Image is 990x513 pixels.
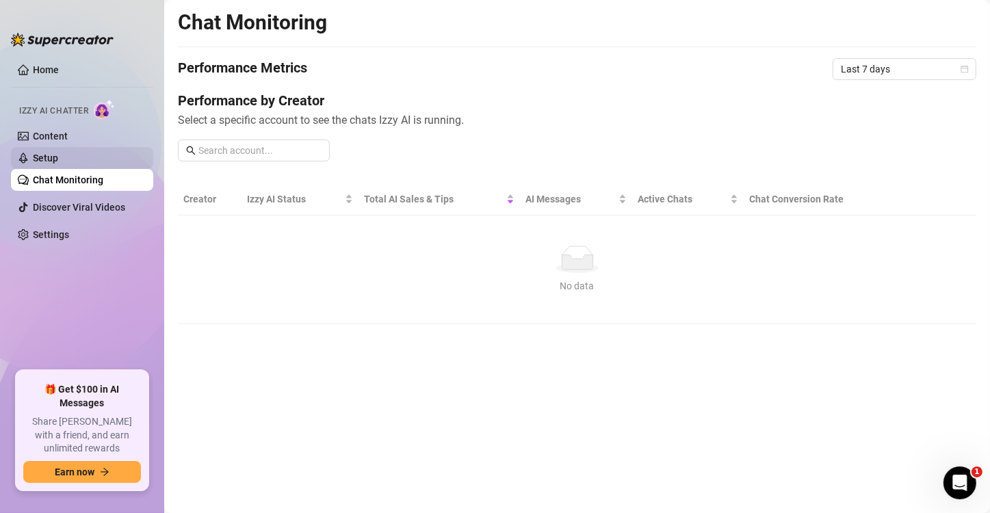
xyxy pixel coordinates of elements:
th: Izzy AI Status [242,183,359,215]
span: Last 7 days [841,59,968,79]
span: Izzy AI Status [247,192,342,207]
span: 1 [972,466,982,477]
h2: Chat Monitoring [178,10,327,36]
span: Active Chats [638,192,727,207]
img: logo-BBDzfeDw.svg [11,33,114,47]
a: Home [33,64,59,75]
th: Active Chats [632,183,743,215]
span: Izzy AI Chatter [19,105,88,118]
h4: Performance by Creator [178,91,976,110]
img: AI Chatter [94,99,115,119]
h4: Performance Metrics [178,58,307,80]
th: Total AI Sales & Tips [359,183,520,215]
span: Select a specific account to see the chats Izzy AI is running. [178,111,976,129]
span: 🎁 Get $100 in AI Messages [23,383,141,410]
div: No data [189,278,965,293]
span: search [186,146,196,155]
a: Chat Monitoring [33,174,103,185]
button: Earn nowarrow-right [23,461,141,483]
span: arrow-right [100,467,109,477]
span: Share [PERSON_NAME] with a friend, and earn unlimited rewards [23,415,141,456]
a: Discover Viral Videos [33,202,125,213]
iframe: Intercom live chat [943,466,976,499]
span: Earn now [55,466,94,477]
span: calendar [961,65,969,73]
span: AI Messages [525,192,616,207]
span: Total AI Sales & Tips [364,192,504,207]
a: Setup [33,153,58,163]
th: Creator [178,183,242,215]
th: AI Messages [520,183,632,215]
th: Chat Conversion Rate [744,183,896,215]
a: Settings [33,229,69,240]
input: Search account... [198,143,322,158]
a: Content [33,131,68,142]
